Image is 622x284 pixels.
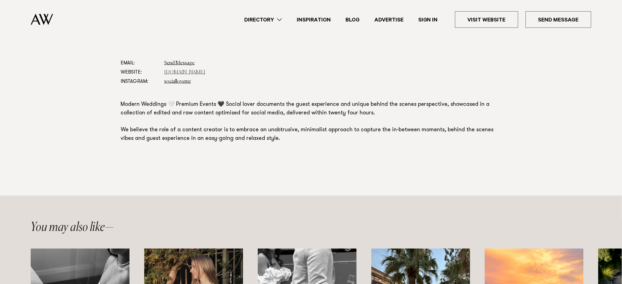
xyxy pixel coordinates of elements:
[411,16,445,24] a: Sign In
[164,70,206,75] a: [DOMAIN_NAME]
[289,16,338,24] a: Inspiration
[164,61,195,66] a: Send Message
[121,77,160,86] dt: Instagram:
[455,11,518,28] a: Visit Website
[237,16,289,24] a: Directory
[31,222,114,234] h2: You may also like
[121,101,501,144] p: Modern Weddings 🤍 Premium Events 🖤 Social lover documents the guest experience and unique behind ...
[338,16,367,24] a: Blog
[31,14,53,25] img: Auckland Weddings Logo
[367,16,411,24] a: Advertise
[121,68,160,77] dt: Website:
[164,79,191,84] a: sociallovernz
[526,11,591,28] a: Send Message
[121,59,160,68] dt: Email:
